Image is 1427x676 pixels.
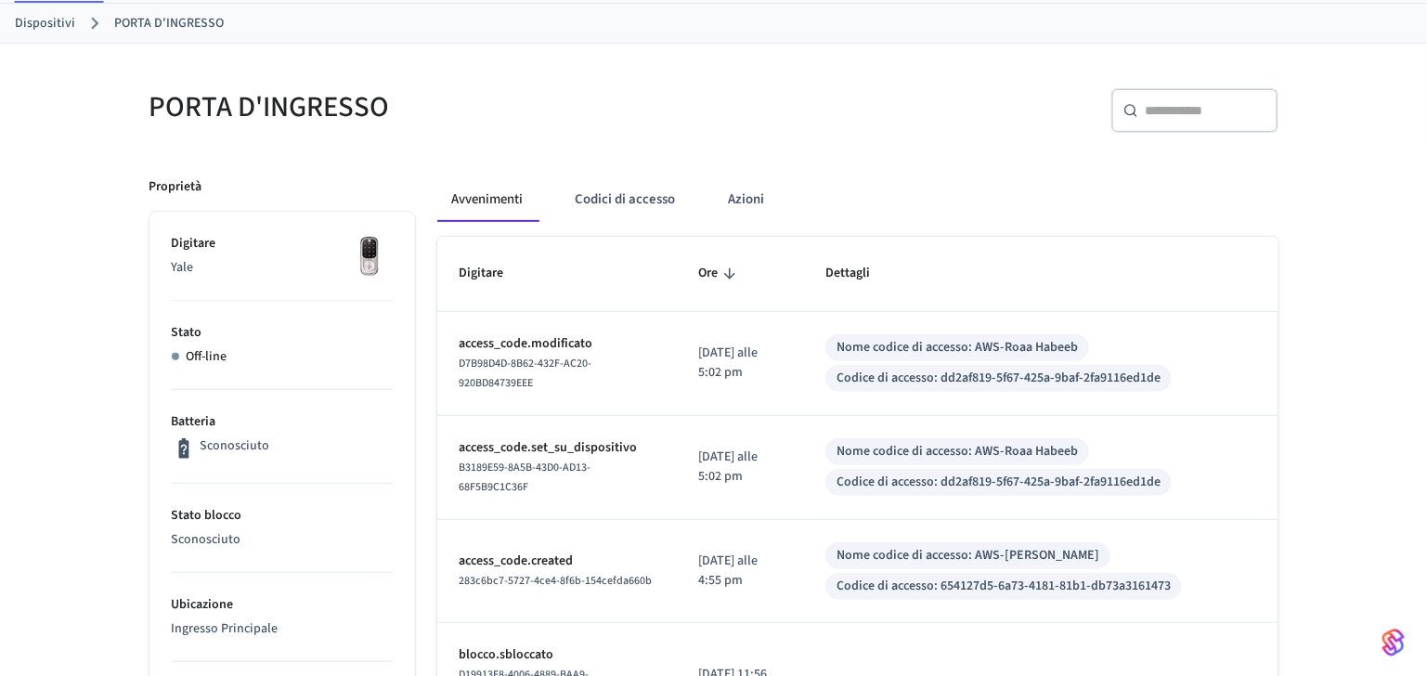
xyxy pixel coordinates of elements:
[825,259,870,288] font: Dettagli
[698,448,781,487] p: [DATE] alle 5:02 pm
[172,506,393,526] p: Stato blocco
[561,177,691,222] button: Codici di accesso
[346,234,393,280] img: Serratura intelligente Wi-Fi con touchscreen Yale Assure, nichel satinato, anteriore
[452,191,524,208] font: Avvenimenti
[172,323,393,343] p: Stato
[698,344,781,383] p: [DATE] alle 5:02 pm
[460,460,591,495] span: B3189E59-8A5B-43D0-AD13-68F5B9C1C36F
[460,573,653,589] span: 283c6bc7-5727-4ce4-8f6b-154cefda660b
[460,645,655,665] p: blocco.sbloccato
[460,259,528,288] span: Digitare
[460,334,655,354] p: access_code.modificato
[114,14,224,33] a: PORTA D'INGRESSO
[825,259,894,288] span: Dettagli
[837,546,1099,565] div: Nome codice di accesso: AWS-[PERSON_NAME]
[172,412,393,432] p: Batteria
[149,177,202,197] p: Proprietà
[172,530,393,550] p: Sconosciuto
[172,258,393,278] p: Yale
[15,14,75,33] a: Dispositivi
[172,619,393,639] p: Ingresso Principale
[698,259,718,288] font: Ore
[1382,628,1405,657] img: SeamLogoGradient.69752ec5.svg
[460,552,655,571] p: access_code.created
[460,438,655,458] p: access_code.set_su_dispositivo
[200,436,269,456] p: Sconosciuto
[437,177,1278,222] div: Esempio di formica
[149,88,703,126] h5: PORTA D'INGRESSO
[698,259,742,288] span: Ore
[172,595,393,615] p: Ubicazione
[837,473,1161,492] div: Codice di accesso: dd2af819-5f67-425a-9baf-2fa9116ed1de
[837,338,1078,357] div: Nome codice di accesso: AWS-Roaa Habeeb
[460,259,504,288] font: Digitare
[837,577,1171,596] div: Codice di accesso: 654127d5-6a73-4181-81b1-db73a3161473
[172,234,393,253] p: Digitare
[713,177,780,222] button: Azioni
[460,356,592,391] span: D7B98D4D-8B62-432F-AC20-920BD84739EEE
[698,552,781,591] p: [DATE] alle 4:55 pm
[837,442,1078,461] div: Nome codice di accesso: AWS-Roaa Habeeb
[837,369,1161,388] div: Codice di accesso: dd2af819-5f67-425a-9baf-2fa9116ed1de
[187,347,227,367] p: Off-line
